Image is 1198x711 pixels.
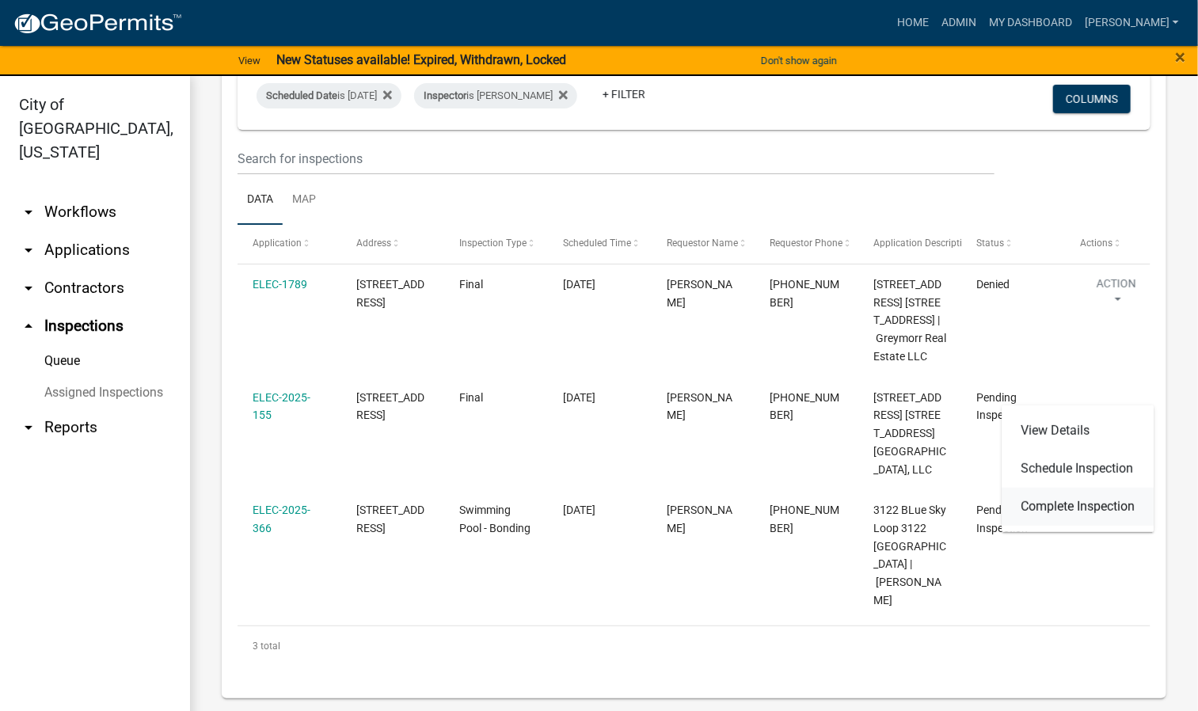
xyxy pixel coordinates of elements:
span: 5102 WOODSTONE CIRCLE 5102 Woodstone Circle, Lot 161 | Woodstone Creek, LLC [873,391,946,476]
div: is [DATE] [257,83,401,108]
span: Swimming Pool - Bonding [460,504,531,534]
button: Close [1176,48,1186,67]
button: Action [1080,389,1153,428]
a: Home [891,8,935,38]
datatable-header-cell: Status [962,225,1066,263]
datatable-header-cell: Address [341,225,445,263]
datatable-header-cell: Scheduled Time [548,225,652,263]
span: 208 MOCKINGBIRD DRIVE [356,278,424,309]
span: Application [253,238,302,249]
span: Final [460,391,484,404]
a: Schedule Inspection [1002,450,1154,488]
div: [DATE] [563,501,636,519]
a: View [232,48,267,74]
a: ELEC-2025-366 [253,504,310,534]
datatable-header-cell: Requestor Name [652,225,755,263]
a: Data [238,175,283,226]
span: Pending Inspection [977,504,1029,534]
datatable-header-cell: Inspection Type [444,225,548,263]
i: arrow_drop_down [19,418,38,437]
a: [PERSON_NAME] [1078,8,1185,38]
a: My Dashboard [983,8,1078,38]
span: 208 MOCKINGBIRD DRIVE 208 Mockingbird Drive | Greymorr Real Estate LLC [873,278,946,363]
datatable-header-cell: Application Description [858,225,962,263]
span: 502-471-1695 [770,504,839,534]
button: Columns [1053,85,1131,113]
a: ELEC-2025-155 [253,391,310,422]
span: Pending Inspection [977,391,1029,422]
a: + Filter [590,80,658,108]
a: Map [283,175,325,226]
strong: New Statuses available! Expired, Withdrawn, Locked [276,52,566,67]
datatable-header-cell: Application [238,225,341,263]
span: Actions [1080,238,1112,249]
datatable-header-cell: Requestor Phone [755,225,858,263]
span: Status [977,238,1005,249]
span: ANTHONY [667,278,732,309]
span: 3122 BLue Sky Loop 3122 Blue Sky Loop | Zullo Kelly M [873,504,946,606]
span: Scheduled Date [266,89,337,101]
span: Application Description [873,238,973,249]
div: 3 total [238,626,1150,666]
a: ELEC-1789 [253,278,307,291]
span: Inspection Type [460,238,527,249]
div: Action [1002,405,1154,532]
span: Requestor Phone [770,238,842,249]
span: × [1176,46,1186,68]
i: arrow_drop_down [19,241,38,260]
span: 502-403-4429 [770,391,839,422]
i: arrow_drop_up [19,317,38,336]
i: arrow_drop_down [19,203,38,222]
input: Search for inspections [238,143,995,175]
span: Final [460,278,484,291]
span: Clay Meredith [667,504,732,534]
i: arrow_drop_down [19,279,38,298]
a: Complete Inspection [1002,488,1154,526]
span: Inspector [424,89,466,101]
span: 5102 WOODSTONE CIRCLE [356,391,424,422]
span: CHRIS [667,391,732,422]
div: [DATE] [563,389,636,407]
div: is [PERSON_NAME] [414,83,577,108]
button: Don't show again [755,48,843,74]
a: View Details [1002,412,1154,450]
span: 3122 BLue Sky Loop [356,504,424,534]
span: 502-292-8181 [770,278,839,309]
span: Scheduled Time [563,238,631,249]
span: Denied [977,278,1010,291]
div: [DATE] [563,276,636,294]
datatable-header-cell: Actions [1065,225,1169,263]
span: Address [356,238,391,249]
span: Requestor Name [667,238,738,249]
button: Action [1080,276,1153,315]
a: Admin [935,8,983,38]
